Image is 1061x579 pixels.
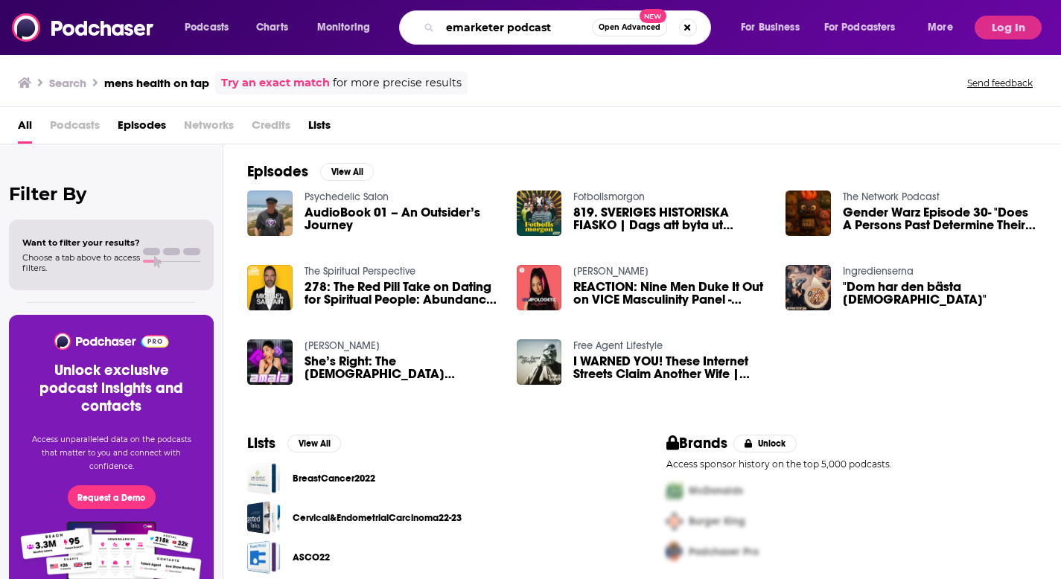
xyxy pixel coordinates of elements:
[660,476,689,506] img: First Pro Logo
[22,252,140,273] span: Choose a tab above to access filters.
[573,281,768,306] a: REACTION: Nine Men Duke It Out on VICE Masculinity Panel - Unapologetic LIVE
[50,113,100,144] span: Podcasts
[247,162,374,181] a: EpisodesView All
[786,191,831,236] img: Gender Warz Episode 30- "Does A Persons Past Determine Their Future?"
[293,549,330,566] a: ASCO22
[843,265,914,278] a: Ingredienserna
[573,191,645,203] a: Fotbollsmorgon
[293,470,375,487] a: BreastCancer2022
[9,183,214,205] h2: Filter By
[666,458,1038,470] p: Access sponsor history on the top 5,000 podcasts.
[247,540,281,574] a: ASCO22
[786,265,831,310] img: "Dom har den bästa thaimaten"
[573,206,768,231] span: 819. SVERIGES HISTORISKA FIASKO | Dags att byta ut [PERSON_NAME] [PERSON_NAME]? | [PERSON_NAME] H...
[22,237,140,248] span: Want to filter your results?
[184,113,234,144] span: Networks
[305,339,380,352] a: Amala Ekpunobi
[49,76,86,90] h3: Search
[27,433,196,473] p: Access unparalleled data on the podcasts that matter to you and connect with confidence.
[246,16,297,39] a: Charts
[305,281,499,306] a: 278: The Red Pill Take on Dating for Spiritual People: Abundance, Attraction, and Relationships w...
[247,265,293,310] img: 278: The Red Pill Take on Dating for Spiritual People: Abundance, Attraction, and Relationships w...
[308,113,331,144] a: Lists
[843,191,940,203] a: The Network Podcast
[256,17,288,38] span: Charts
[517,339,562,385] img: I WARNED YOU! These Internet Streets Claim Another Wife | Good Man Learns His Wife Hate Him
[599,24,660,31] span: Open Advanced
[247,461,281,495] a: BreastCancer2022
[573,339,663,352] a: Free Agent Lifestyle
[174,16,248,39] button: open menu
[573,265,649,278] a: Amala Ekpunobi
[517,265,562,310] img: REACTION: Nine Men Duke It Out on VICE Masculinity Panel - Unapologetic LIVE
[640,9,666,23] span: New
[815,16,917,39] button: open menu
[53,333,170,350] img: Podchaser - Follow, Share and Rate Podcasts
[660,537,689,567] img: Third Pro Logo
[660,506,689,537] img: Second Pro Logo
[413,10,725,45] div: Search podcasts, credits, & more...
[307,16,389,39] button: open menu
[824,17,896,38] span: For Podcasters
[963,77,1037,89] button: Send feedback
[305,355,499,380] a: She’s Right: The Male Loneliness Epidemic REACTION
[247,339,293,385] img: She’s Right: The Male Loneliness Epidemic REACTION
[741,17,800,38] span: For Business
[730,16,818,39] button: open menu
[27,362,196,415] h3: Unlock exclusive podcast insights and contacts
[317,17,370,38] span: Monitoring
[293,510,462,526] a: Cervical&EndometrialCarcinoma22-23
[843,206,1037,231] a: Gender Warz Episode 30- "Does A Persons Past Determine Their Future?"
[843,281,1037,306] a: "Dom har den bästa thaimaten"
[305,206,499,231] a: AudioBook 01 – An Outsider’s Journey
[333,74,462,92] span: for more precise results
[592,19,667,36] button: Open AdvancedNew
[975,16,1042,39] button: Log In
[247,162,308,181] h2: Episodes
[247,191,293,236] img: AudioBook 01 – An Outsider’s Journey
[118,113,166,144] a: Episodes
[733,435,797,452] button: Unlock
[247,501,281,534] span: Cervical&EndometrialCarcinoma22-23
[252,113,290,144] span: Credits
[689,546,759,558] span: Podchaser Pro
[305,355,499,380] span: She’s Right: The [DEMOGRAPHIC_DATA] Loneliness Epidemic REACTION
[573,206,768,231] a: 819. SVERIGES HISTORISKA FIASKO | Dags att byta ut Dahl Tomasson? | Hjelmberg om Hellbergs framtid
[843,281,1037,306] span: "Dom har den bästa [DEMOGRAPHIC_DATA]"
[305,265,415,278] a: The Spiritual Perspective
[12,13,155,42] img: Podchaser - Follow, Share and Rate Podcasts
[287,435,341,452] button: View All
[305,191,389,203] a: Psychedelic Salon
[928,17,953,38] span: More
[666,434,728,452] h2: Brands
[917,16,972,39] button: open menu
[104,76,209,90] h3: mens health on tap
[68,485,156,509] button: Request a Demo
[247,434,341,452] a: ListsView All
[440,16,592,39] input: Search podcasts, credits, & more...
[689,515,745,528] span: Burger King
[573,355,768,380] a: I WARNED YOU! These Internet Streets Claim Another Wife | Good Man Learns His Wife Hate Him
[185,17,229,38] span: Podcasts
[18,113,32,144] a: All
[320,163,374,181] button: View All
[517,191,562,236] img: 819. SVERIGES HISTORISKA FIASKO | Dags att byta ut Dahl Tomasson? | Hjelmberg om Hellbergs framtid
